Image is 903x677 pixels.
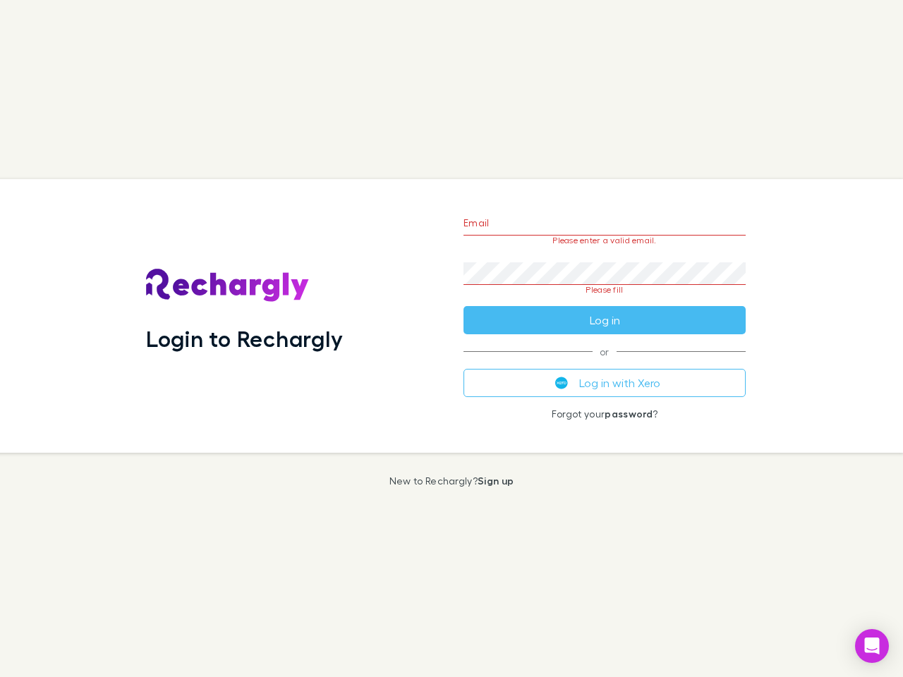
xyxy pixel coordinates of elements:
button: Log in with Xero [463,369,746,397]
p: Forgot your ? [463,408,746,420]
h1: Login to Rechargly [146,325,343,352]
a: Sign up [478,475,514,487]
button: Log in [463,306,746,334]
span: or [463,351,746,352]
img: Rechargly's Logo [146,269,310,303]
p: Please fill [463,285,746,295]
div: Open Intercom Messenger [855,629,889,663]
a: password [605,408,653,420]
img: Xero's logo [555,377,568,389]
p: New to Rechargly? [389,475,514,487]
p: Please enter a valid email. [463,236,746,245]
